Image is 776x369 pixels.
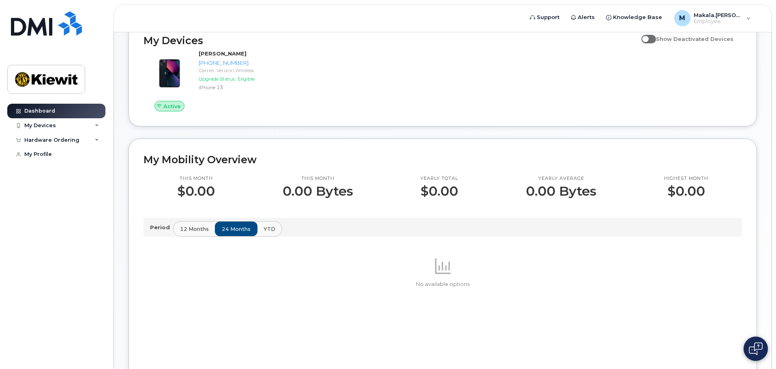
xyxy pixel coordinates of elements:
span: Eligible [238,76,255,82]
input: Show Deactivated Devices [641,31,648,38]
p: 0.00 Bytes [526,184,596,198]
div: Carrier: Verizon Wireless [199,67,283,74]
p: This month [283,175,353,182]
span: Upgrade Status: [199,76,236,82]
span: Active [163,102,181,110]
div: iPhone 13 [199,84,283,91]
a: Active[PERSON_NAME][PHONE_NUMBER]Carrier: Verizon WirelessUpgrade Status:EligibleiPhone 13 [144,50,286,111]
strong: [PERSON_NAME] [199,50,247,57]
p: 0.00 Bytes [283,184,353,198]
div: [PHONE_NUMBER] [199,59,283,67]
p: Period [150,224,173,231]
span: Knowledge Base [613,13,662,21]
span: Support [537,13,559,21]
span: Alerts [578,13,595,21]
p: No available options [144,281,742,288]
p: This month [177,175,215,182]
span: Makala.[PERSON_NAME] [694,12,742,18]
span: M [679,13,685,23]
a: Support [524,9,565,26]
p: Yearly total [420,175,458,182]
p: $0.00 [664,184,708,198]
h2: My Devices [144,34,637,47]
img: image20231002-3703462-1ig824h.jpeg [150,54,189,93]
p: Yearly average [526,175,596,182]
a: Alerts [565,9,600,26]
p: Highest month [664,175,708,182]
img: Open chat [749,342,763,355]
p: $0.00 [177,184,215,198]
span: 12 months [180,225,209,233]
span: YTD [264,225,275,233]
div: Makala.Smith [669,10,757,26]
p: $0.00 [420,184,458,198]
h2: My Mobility Overview [144,154,742,166]
span: Show Deactivated Devices [656,36,733,42]
a: Knowledge Base [600,9,668,26]
span: Employee [694,18,742,25]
